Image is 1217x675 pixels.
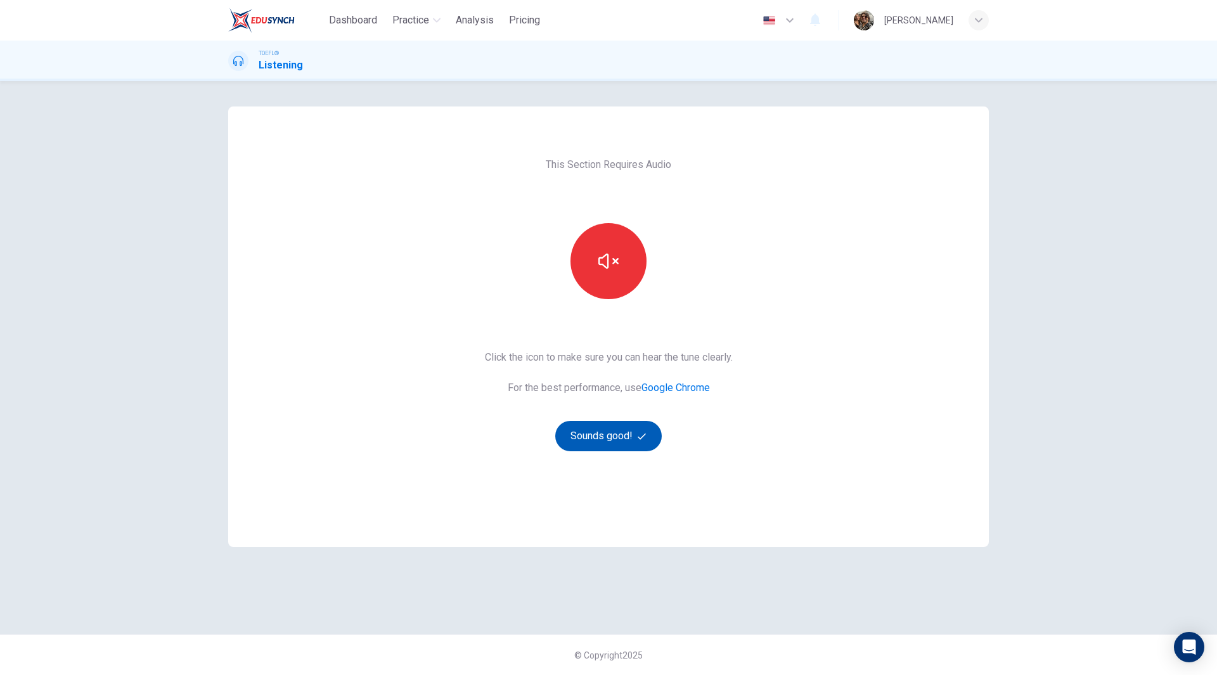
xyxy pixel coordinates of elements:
[1174,632,1204,662] div: Open Intercom Messenger
[884,13,953,28] div: [PERSON_NAME]
[387,9,446,32] button: Practice
[854,10,874,30] img: Profile picture
[259,58,303,73] h1: Listening
[228,8,324,33] a: EduSynch logo
[546,157,671,172] span: This Section Requires Audio
[324,9,382,32] button: Dashboard
[456,13,494,28] span: Analysis
[574,650,643,660] span: © Copyright 2025
[392,13,429,28] span: Practice
[641,382,710,394] a: Google Chrome
[329,13,377,28] span: Dashboard
[509,13,540,28] span: Pricing
[259,49,279,58] span: TOEFL®
[451,9,499,32] button: Analysis
[555,421,662,451] button: Sounds good!
[228,8,295,33] img: EduSynch logo
[485,350,733,365] span: Click the icon to make sure you can hear the tune clearly.
[761,16,777,25] img: en
[485,380,733,395] span: For the best performance, use
[504,9,545,32] button: Pricing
